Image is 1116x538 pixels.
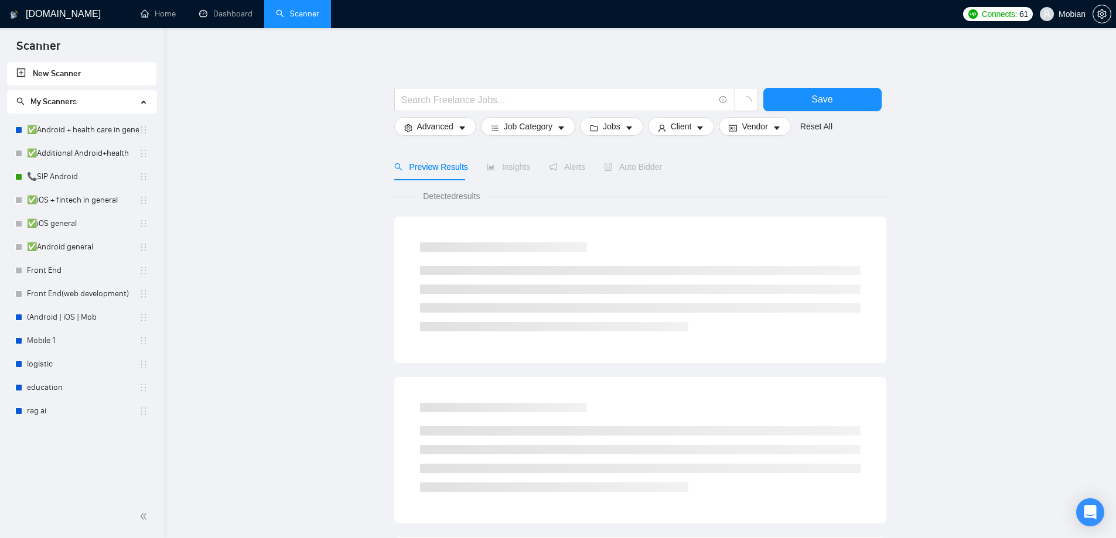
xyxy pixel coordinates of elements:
span: search [16,97,25,105]
span: search [394,163,402,171]
span: Vendor [742,120,767,133]
span: notification [549,163,557,171]
span: holder [139,242,148,252]
span: Auto Bidder [604,162,662,172]
span: holder [139,149,148,158]
span: 61 [1019,8,1028,20]
span: robot [604,163,612,171]
span: holder [139,289,148,299]
a: homeHome [141,9,176,19]
li: logistic [7,352,156,376]
li: Front End [7,259,156,282]
span: Connects: [982,8,1017,20]
a: logistic [27,352,139,376]
span: Detected results [415,190,488,203]
span: folder [590,124,598,132]
span: holder [139,383,148,392]
span: My Scanners [16,97,77,107]
a: New Scanner [16,62,147,85]
li: rag ai [7,399,156,423]
span: holder [139,359,148,369]
li: ✅iOS + fintech in general [7,189,156,212]
div: Open Intercom Messenger [1076,498,1104,526]
a: setting [1093,9,1111,19]
li: New Scanner [7,62,156,85]
span: user [1043,10,1051,18]
span: holder [139,336,148,345]
span: Scanner [7,37,70,62]
span: Advanced [417,120,453,133]
img: logo [10,5,18,24]
button: barsJob Categorycaret-down [481,117,575,136]
span: double-left [139,510,151,522]
a: ✅iOS + fintech in general [27,189,139,212]
a: ✅iOS general [27,212,139,235]
span: holder [139,266,148,275]
li: ✅Android + health care in general [7,118,156,142]
button: userClientcaret-down [648,117,715,136]
span: holder [139,313,148,322]
li: 📞SIP Android [7,165,156,189]
a: Front End [27,259,139,282]
input: Search Freelance Jobs... [401,92,714,107]
li: (Android | iOS | Mob [7,306,156,329]
li: education [7,376,156,399]
a: Front End(web development) [27,282,139,306]
span: loading [741,96,752,107]
span: Jobs [603,120,620,133]
span: Alerts [549,162,585,172]
span: holder [139,406,148,416]
span: My Scanners [30,97,77,107]
span: setting [1093,9,1111,19]
a: (Android | iOS | Mob [27,306,139,329]
img: upwork-logo.png [968,9,978,19]
span: Preview Results [394,162,468,172]
span: caret-down [696,124,704,132]
button: setting [1093,5,1111,23]
span: user [658,124,666,132]
a: ✅Additional Android+health [27,142,139,165]
span: info-circle [719,96,727,104]
button: folderJobscaret-down [580,117,643,136]
span: area-chart [487,163,495,171]
a: ✅Android + health care in general [27,118,139,142]
li: ✅iOS general [7,212,156,235]
span: holder [139,125,148,135]
button: idcardVendorcaret-down [719,117,790,136]
a: education [27,376,139,399]
a: ✅Android general [27,235,139,259]
li: ✅Additional Android+health [7,142,156,165]
span: holder [139,219,148,228]
a: Reset All [800,120,832,133]
span: caret-down [557,124,565,132]
a: searchScanner [276,9,319,19]
span: Client [671,120,692,133]
span: setting [404,124,412,132]
button: Save [763,88,882,111]
span: Save [811,92,832,107]
a: 📞SIP Android [27,165,139,189]
a: rag ai [27,399,139,423]
span: caret-down [773,124,781,132]
span: caret-down [625,124,633,132]
span: holder [139,172,148,181]
span: Insights [487,162,530,172]
span: idcard [729,124,737,132]
span: Job Category [504,120,552,133]
span: bars [491,124,499,132]
button: settingAdvancedcaret-down [394,117,476,136]
span: caret-down [458,124,466,132]
a: dashboardDashboard [199,9,252,19]
li: Front End(web development) [7,282,156,306]
li: Mobile 1 [7,329,156,352]
a: Mobile 1 [27,329,139,352]
li: ✅Android general [7,235,156,259]
span: holder [139,196,148,205]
